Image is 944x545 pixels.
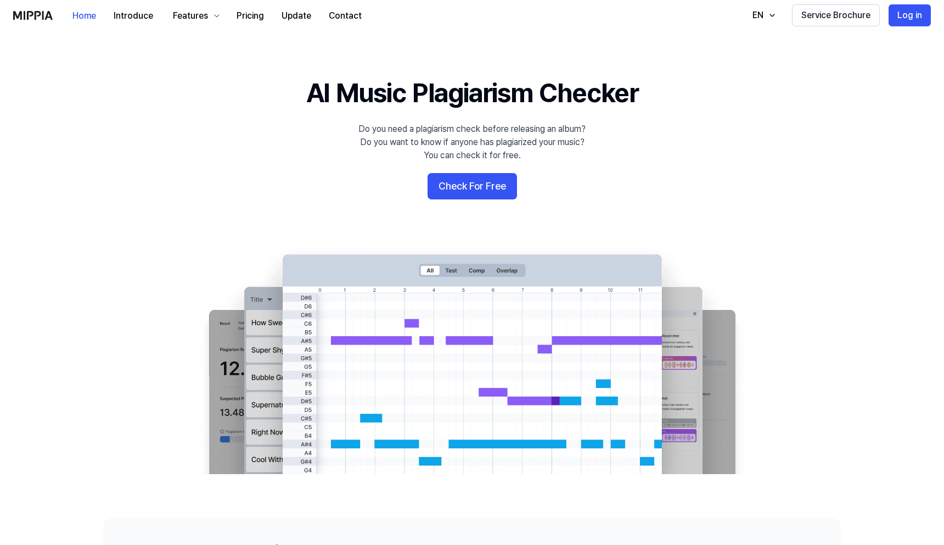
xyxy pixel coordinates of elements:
img: main Image [187,243,757,474]
button: Pricing [228,5,273,27]
button: Check For Free [428,173,517,199]
button: Service Brochure [792,4,880,26]
button: Introduce [105,5,162,27]
div: Do you need a plagiarism check before releasing an album? Do you want to know if anyone has plagi... [358,123,586,162]
button: Update [273,5,320,27]
button: Features [162,5,228,27]
a: Home [64,1,105,31]
div: EN [750,9,766,22]
button: Contact [320,5,370,27]
button: Log in [889,4,931,26]
img: logo [13,11,53,20]
h1: AI Music Plagiarism Checker [306,75,638,112]
button: Home [64,5,105,27]
button: EN [741,4,783,26]
div: Features [171,9,210,23]
a: Update [273,1,320,31]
